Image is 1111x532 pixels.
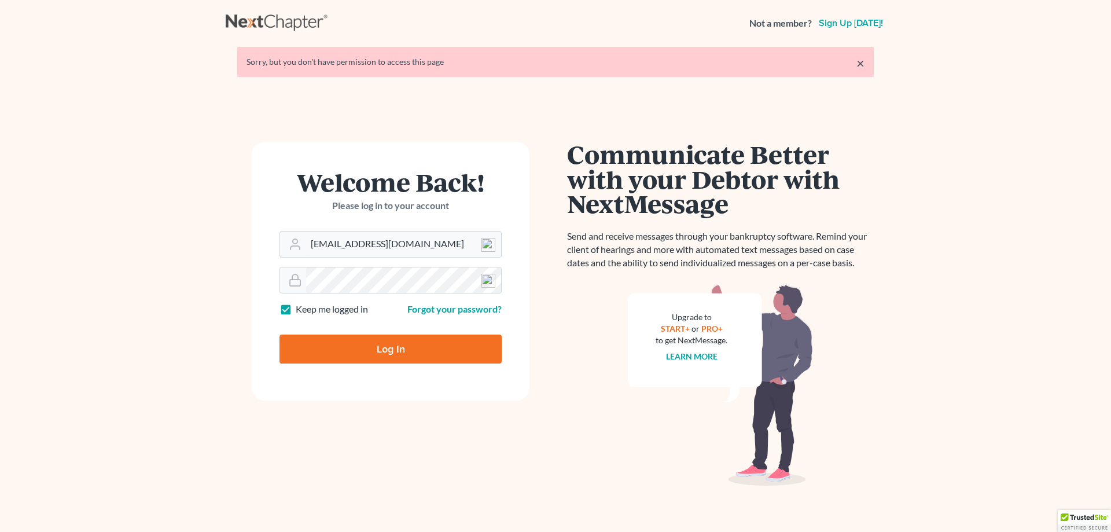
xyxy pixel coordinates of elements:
strong: Not a member? [749,17,812,30]
label: Keep me logged in [296,303,368,316]
a: × [856,56,864,70]
h1: Welcome Back! [279,170,502,195]
a: START+ [661,324,690,333]
a: PRO+ [701,324,723,333]
a: Forgot your password? [407,303,502,314]
input: Log In [279,335,502,364]
img: npw-badge-icon-locked.svg [481,238,495,252]
div: to get NextMessage. [656,335,727,346]
img: nextmessage_bg-59042aed3d76b12b5cd301f8e5b87938c9018125f34e5fa2b7a6b67550977c72.svg [628,284,813,486]
span: or [691,324,700,333]
img: npw-badge-icon-locked.svg [481,274,495,288]
div: Upgrade to [656,311,727,323]
p: Please log in to your account [279,199,502,212]
h1: Communicate Better with your Debtor with NextMessage [567,142,874,216]
a: Learn more [666,351,718,361]
div: TrustedSite Certified [1058,510,1111,532]
p: Send and receive messages through your bankruptcy software. Remind your client of hearings and mo... [567,230,874,270]
a: Sign up [DATE]! [816,19,885,28]
div: Sorry, but you don't have permission to access this page [247,56,864,68]
input: Email Address [306,232,501,257]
